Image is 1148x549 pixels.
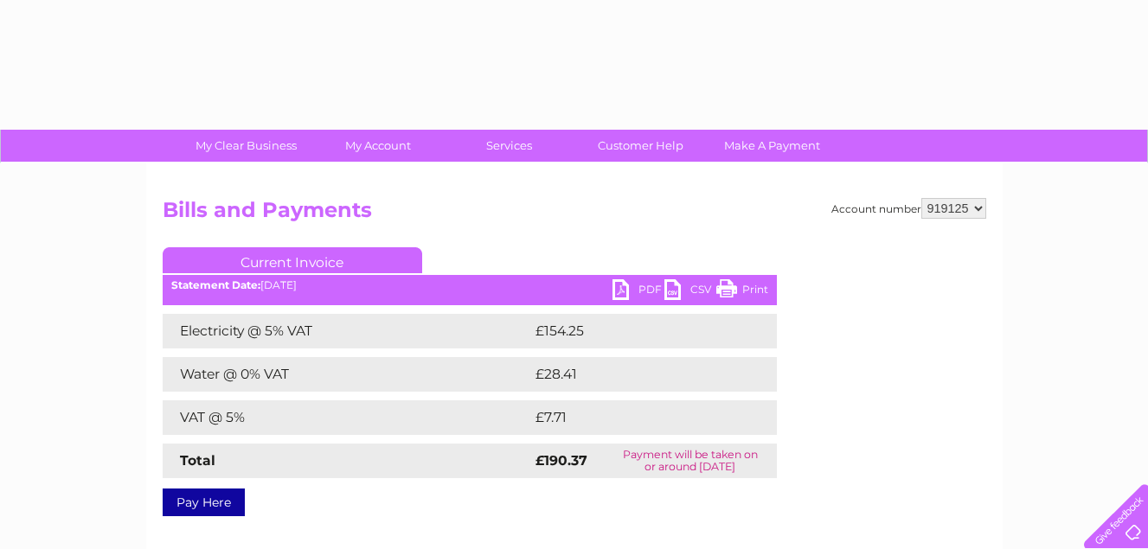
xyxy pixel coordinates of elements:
[163,488,245,516] a: Pay Here
[163,198,986,231] h2: Bills and Payments
[531,357,741,392] td: £28.41
[306,130,449,162] a: My Account
[438,130,580,162] a: Services
[180,452,215,469] strong: Total
[163,314,531,348] td: Electricity @ 5% VAT
[163,279,777,291] div: [DATE]
[531,314,745,348] td: £154.25
[701,130,843,162] a: Make A Payment
[163,357,531,392] td: Water @ 0% VAT
[175,130,317,162] a: My Clear Business
[612,279,664,304] a: PDF
[664,279,716,304] a: CSV
[531,400,733,435] td: £7.71
[536,452,587,469] strong: £190.37
[163,247,422,273] a: Current Invoice
[716,279,768,304] a: Print
[569,130,712,162] a: Customer Help
[831,198,986,219] div: Account number
[604,444,777,478] td: Payment will be taken on or around [DATE]
[171,278,260,291] b: Statement Date:
[163,400,531,435] td: VAT @ 5%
